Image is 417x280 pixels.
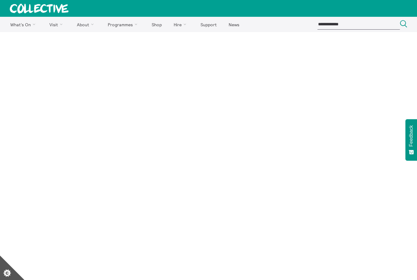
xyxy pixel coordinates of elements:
[169,17,194,32] a: Hire
[223,17,245,32] a: News
[5,17,43,32] a: What's On
[103,17,145,32] a: Programmes
[405,119,417,161] button: Feedback - Show survey
[408,125,414,147] span: Feedback
[44,17,71,32] a: Visit
[195,17,222,32] a: Support
[71,17,101,32] a: About
[146,17,167,32] a: Shop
